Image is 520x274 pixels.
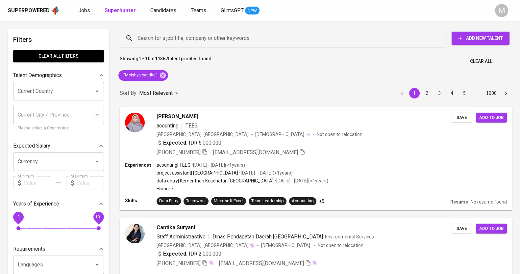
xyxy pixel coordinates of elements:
[186,123,198,129] span: TEEG
[319,198,324,205] p: +5
[24,176,51,189] input: Value
[251,198,284,204] div: Team Leadership
[157,260,201,266] span: [PHONE_NUMBER]
[317,131,362,138] p: Not open to relocation
[95,215,102,219] span: 10+
[186,198,206,204] div: Teamwork
[245,8,260,14] span: NEW
[450,199,468,205] p: Resume
[261,242,311,249] span: [DEMOGRAPHIC_DATA]
[157,162,190,168] p: acounting | TEEG
[118,72,161,78] span: "Meishya cantika"
[157,250,221,258] div: IDR 2.000.000
[452,32,509,45] button: Add New Talent
[451,224,472,234] button: Save
[221,7,260,15] a: GlintsGPT NEW
[422,88,432,98] button: Go to page 2
[51,6,60,15] img: app logo
[120,107,512,210] a: [PERSON_NAME]acounting|TEEG[GEOGRAPHIC_DATA], [GEOGRAPHIC_DATA][DEMOGRAPHIC_DATA] Not open to rel...
[476,224,507,234] button: Add to job
[479,225,504,233] span: Add to job
[92,260,102,269] button: Open
[157,233,206,240] span: Staff Administrastive
[495,4,508,17] div: M
[13,50,104,62] button: Clear All filters
[13,242,104,256] div: Requirements
[157,149,201,155] span: [PHONE_NUMBER]
[157,170,238,176] p: project assistant | [GEOGRAPHIC_DATA]
[501,88,511,98] button: Go to next page
[190,162,245,168] p: • [DATE] - [DATE] ( <1 years )
[292,198,314,204] div: Accounting
[92,87,102,96] button: Open
[13,34,104,45] h6: Filters
[238,170,293,176] p: • [DATE] - [DATE] ( <1 years )
[139,87,181,99] div: Most Relevant
[221,7,244,14] span: GlintsGPT
[471,199,507,205] p: No resume found
[13,71,62,79] p: Talent Demographics
[318,242,363,249] p: Not open to relocation
[451,113,472,123] button: Save
[476,113,507,123] button: Add to job
[409,88,420,98] button: page 1
[181,122,183,130] span: |
[212,233,323,240] span: Dinas Pendapatan Daerah [GEOGRAPHIC_DATA]
[157,131,249,138] div: [GEOGRAPHIC_DATA], [GEOGRAPHIC_DATA]
[157,224,195,232] span: Cantika Suryani
[472,90,482,96] div: …
[118,70,168,81] div: "Meishya cantika"
[157,113,198,121] span: [PERSON_NAME]
[467,55,495,68] button: Clear All
[214,198,243,204] div: Microsoft Excel
[138,56,150,61] b: 1 - 10
[8,6,60,15] a: Superpoweredapp logo
[447,88,457,98] button: Go to page 4
[150,7,176,14] span: Candidates
[78,7,91,15] a: Jobs
[459,88,470,98] button: Go to page 5
[125,224,145,243] img: 01b9a823da84c3d5bf352f80f304bc59.jpg
[157,123,179,129] span: acounting
[454,114,469,122] span: Save
[219,260,304,266] span: [EMAIL_ADDRESS][DOMAIN_NAME]
[13,139,104,152] div: Expected Salary
[191,7,208,15] a: Teams
[13,197,104,210] div: Years of Experience
[157,178,274,184] p: data entry | Kementrian Kesehatan [GEOGRAPHIC_DATA]
[249,243,255,248] img: magic_wand.svg
[454,225,469,233] span: Save
[18,125,99,132] p: Please select a Country first
[150,7,178,15] a: Candidates
[209,260,214,265] img: magic_wand.svg
[125,162,157,168] p: Experiences
[157,242,255,249] div: [GEOGRAPHIC_DATA], [GEOGRAPHIC_DATA]
[484,88,499,98] button: Go to page 1000
[157,139,221,147] div: IDR 6.000.000
[78,7,90,14] span: Jobs
[191,7,206,14] span: Teams
[120,55,211,68] p: Showing of talent profiles found
[213,149,298,155] span: [EMAIL_ADDRESS][DOMAIN_NAME]
[159,198,178,204] div: Data Entry
[157,185,328,192] p: +5 more ...
[470,57,492,66] span: Clear All
[17,215,19,219] span: 0
[396,88,512,98] nav: pagination navigation
[163,250,187,258] b: Expected:
[479,114,504,122] span: Add to job
[8,7,50,14] div: Superpowered
[125,197,157,204] p: Skills
[274,178,328,184] p: • [DATE] - [DATE] ( <1 years )
[105,7,137,15] a: Superhunter
[120,89,136,97] p: Sort By
[125,113,145,132] img: 09b0662cd73d5da7ecb4100dfee600fd.jpg
[92,157,102,166] button: Open
[13,245,45,253] p: Requirements
[457,34,504,42] span: Add New Talent
[13,142,50,150] p: Expected Salary
[325,234,374,239] span: Environmental Services
[208,233,210,241] span: |
[155,56,168,61] b: 11367
[434,88,445,98] button: Go to page 3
